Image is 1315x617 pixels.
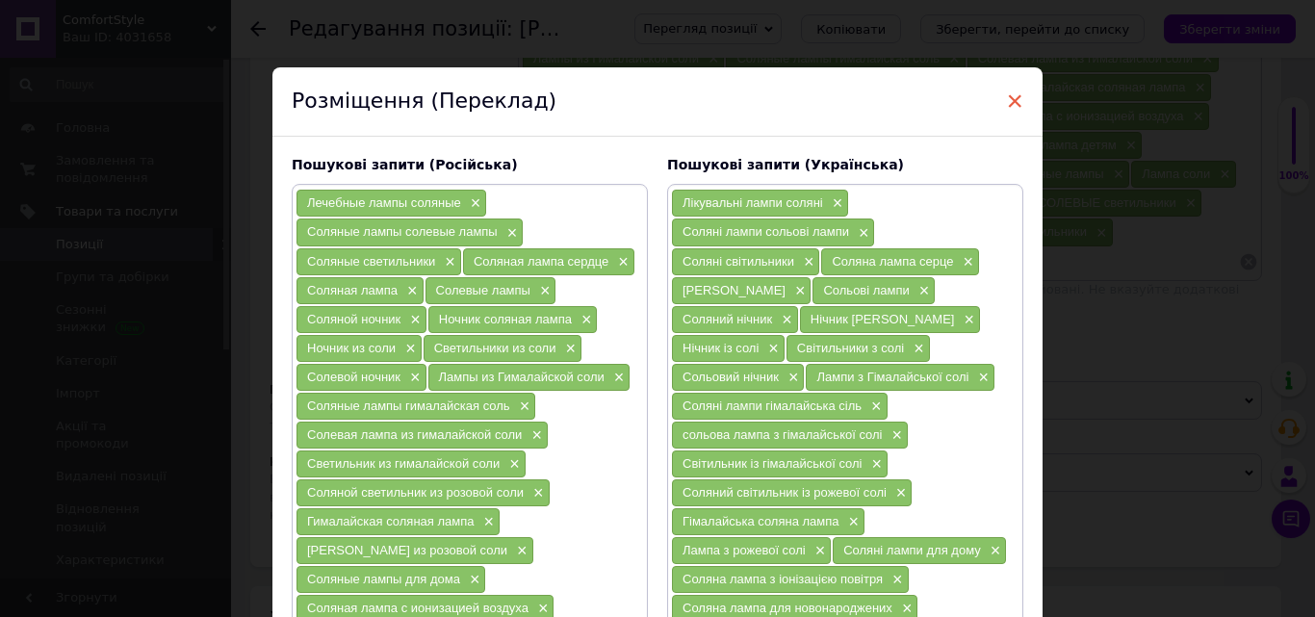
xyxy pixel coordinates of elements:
span: × [811,543,826,559]
span: Соляний світильник із рожевої солі [683,485,887,500]
span: Ночник соляная лампа [439,312,572,326]
span: Соляні лампи для дому [843,543,981,557]
span: Сольовий нічник [683,370,779,384]
span: × [504,456,520,473]
span: Соляна лампа для новонароджених [683,601,892,615]
span: Соляные лампы для дома [307,572,460,586]
span: Светильники из соли [434,341,556,355]
span: × [577,312,592,328]
span: Соляные лампы гималайская соль [307,398,510,413]
span: × [533,601,549,617]
span: × [609,370,625,386]
span: × [854,225,869,242]
span: × [527,427,542,444]
span: Пошукові запити (Російська) [292,157,518,172]
span: × [888,427,903,444]
span: Соляні світильники [683,254,794,269]
span: Гімалайська соляна лампа [683,514,839,528]
span: × [466,195,481,212]
span: Соляной светильник из розовой соли [307,485,524,500]
span: Соляні лампи сольові лампи [683,224,849,239]
span: × [478,514,494,530]
h2: [PERSON_NAME] из розовой соли Сердце 1 кг, Децкий светильник ночник из гималайской соли для дома [19,19,683,64]
span: × [560,341,576,357]
span: Сольові лампи [823,283,909,297]
span: Гималайская соляная лампа [307,514,474,528]
span: Соляна лампа серце [832,254,953,269]
span: × [973,370,989,386]
span: × [440,254,455,270]
span: × [888,572,903,588]
span: Ночник из соли [307,341,396,355]
span: Соляной ночник [307,312,400,326]
span: × [959,312,974,328]
span: Соляна лампа з іонізацією повітря [683,572,883,586]
span: Соляная лампа [307,283,398,297]
span: × [986,543,1001,559]
span: × [535,283,551,299]
span: Соляные светильники [307,254,435,269]
span: Солевая лампа из гималайской соли [307,427,522,442]
span: × [515,398,530,415]
span: × [405,370,421,386]
span: Солевой ночник [307,370,400,384]
span: [PERSON_NAME] из розовой соли [307,543,507,557]
span: × [763,341,779,357]
span: × [909,341,924,357]
span: Соляные лампы солевые лампы [307,224,498,239]
span: сольова лампа з гімалайської солі [683,427,883,442]
span: Нічник із солі [683,341,759,355]
span: Соляная лампа сердце [474,254,608,269]
span: × [790,283,806,299]
span: × [866,398,882,415]
span: × [959,254,974,270]
span: × [891,485,907,501]
span: Лікувальні лампи соляні [683,195,823,210]
span: Соляний нічник [683,312,772,326]
span: × [613,254,629,270]
span: Лампи з Гімалайської солі [816,370,968,384]
span: Лампа з рожевої солі [683,543,806,557]
span: × [402,283,418,299]
span: × [828,195,843,212]
span: × [784,370,799,386]
span: Лечебные лампы соляные [307,195,461,210]
span: × [915,283,930,299]
span: Нічник [PERSON_NAME] [811,312,955,326]
span: Світильник із гімалайської солі [683,456,862,471]
span: Светильник из гималайской соли [307,456,500,471]
span: [PERSON_NAME] [683,283,786,297]
span: × [897,601,913,617]
span: Світильники з солі [797,341,904,355]
span: × [844,514,860,530]
span: Пошукові запити (Українська) [667,157,904,172]
span: × [777,312,792,328]
span: × [1006,85,1023,117]
span: Лампы из Гималайской соли [439,370,605,384]
span: Соляні лампи гімалайська сіль [683,398,862,413]
span: × [799,254,814,270]
span: Соляная лампа с ионизацией воздуха [307,601,529,615]
span: × [503,225,518,242]
span: × [400,341,416,357]
div: Розміщення (Переклад) [272,67,1043,137]
span: × [866,456,882,473]
span: × [512,543,528,559]
span: × [529,485,544,501]
span: × [405,312,421,328]
span: × [465,572,480,588]
span: Солевые лампы [436,283,530,297]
